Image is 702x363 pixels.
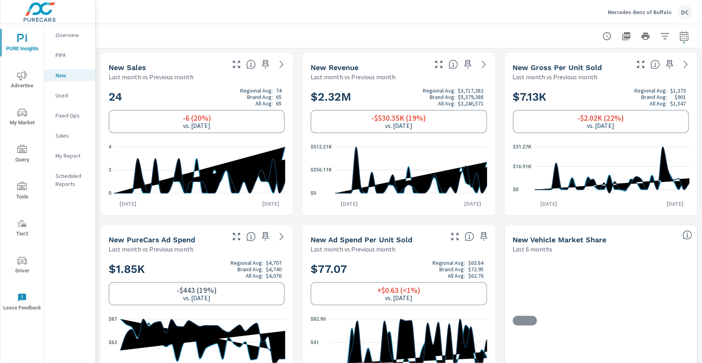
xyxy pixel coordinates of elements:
span: Query [3,145,41,165]
a: See more details in report [275,230,288,243]
text: $0 [311,190,316,196]
button: Print Report [638,28,654,44]
text: 4 [109,144,111,150]
p: Last month vs Previous month [311,244,395,254]
button: Make Fullscreen [230,230,243,243]
p: Mercedes-Benz of Buffalo [608,8,671,16]
p: Last month vs Previous month [311,72,395,82]
p: All Avg: [246,272,263,279]
div: DC [678,5,692,19]
h5: New Revenue [311,63,358,72]
span: Average gross profit generated by the dealership for each vehicle sold over the selected date ran... [651,60,660,69]
p: Last month vs Previous month [513,72,598,82]
p: 74 [276,87,282,94]
p: 65 [276,100,282,107]
text: $82.90 [311,316,326,322]
button: Make Fullscreen [432,58,445,71]
p: Brand Avg: [439,266,465,272]
p: Regional Avg: [423,87,455,94]
p: [DATE] [661,200,689,208]
p: $4,076 [266,272,282,279]
h5: New Vehicle Market Share [513,235,607,244]
p: [DATE] [535,200,563,208]
p: PIPA [56,51,89,59]
span: Leave Feedback [3,293,41,313]
p: All Avg: [650,100,667,107]
span: Driver [3,256,41,276]
p: All Avg: [448,272,465,279]
p: $1,547 [670,100,686,107]
h6: -$530.35K (19%) [371,114,426,122]
p: [DATE] [336,200,364,208]
span: PURE Insights [3,34,41,54]
h2: $1.85K [109,260,285,279]
p: Last month vs Previous month [109,244,194,254]
p: [DATE] [114,200,142,208]
h2: $7.13K [513,87,689,107]
text: 2 [109,167,111,173]
p: Scheduled Reports [56,172,89,188]
span: Total cost of media for all PureCars channels for the selected dealership group over the selected... [246,232,256,241]
text: $63 [109,340,117,345]
p: Sales [56,132,89,140]
div: Sales [44,130,95,142]
div: Fixed Ops [44,109,95,122]
h6: +$0.63 (<1%) [377,286,420,294]
p: Regional Avg: [240,87,273,94]
p: Used [56,91,89,99]
p: Brand Avg: [430,94,455,100]
a: See more details in report [478,58,490,71]
span: Save this to your personalized report [478,230,490,243]
h5: New PureCars Ad Spend [109,235,195,244]
p: $901 [675,94,686,100]
button: "Export Report to PDF" [618,28,634,44]
p: My Report [56,152,89,160]
p: $5,379,388 [458,94,484,100]
p: Brand Avg: [237,266,263,272]
p: Regional Avg: [231,260,263,266]
div: Used [44,89,95,101]
h2: $77.07 [311,260,487,279]
p: [DATE] [257,200,285,208]
span: Save this to your personalized report [259,230,272,243]
p: vs. [DATE] [385,122,412,129]
text: $31.27K [513,144,531,150]
p: Fixed Ops [56,111,89,120]
h5: New Sales [109,63,146,72]
p: vs. [DATE] [587,122,615,129]
p: $1,373 [670,87,686,94]
h5: New Ad Spend Per Unit Sold [311,235,412,244]
a: See more details in report [679,58,692,71]
p: vs. [DATE] [183,122,210,129]
p: vs. [DATE] [183,294,210,301]
div: Scheduled Reports [44,170,95,190]
span: Advertise [3,71,41,91]
p: Regional Avg: [432,260,465,266]
a: See more details in report [275,58,288,71]
p: $4,740 [266,266,282,272]
span: Tools [3,182,41,202]
p: $3,717,382 [458,87,484,94]
text: $0 [513,187,519,192]
text: $87 [109,316,117,322]
text: $512.21K [311,144,332,150]
span: Number of vehicles sold by the dealership over the selected date range. [Source: This data is sou... [246,60,256,69]
p: $4,707 [266,260,282,266]
span: Tier2 [3,219,41,239]
p: Regional Avg: [635,87,667,94]
h6: -6 (20%) [183,114,211,122]
span: Average cost of advertising per each vehicle sold at the dealer over the selected date range. The... [465,232,474,241]
div: nav menu [0,24,44,320]
p: Last 6 months [513,244,553,254]
p: All Avg: [255,100,273,107]
button: Make Fullscreen [230,58,243,71]
span: My Market [3,108,41,128]
p: $72.95 [469,266,484,272]
span: Dealer Sales within ZipCode / Total Market Sales. [Market = within dealer PMA (or 60 miles if no ... [683,230,692,240]
div: New [44,69,95,81]
p: $63.84 [469,260,484,266]
button: Apply Filters [657,28,673,44]
h2: 24 [109,87,285,107]
p: [DATE] [459,200,487,208]
text: $41 [311,340,319,345]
